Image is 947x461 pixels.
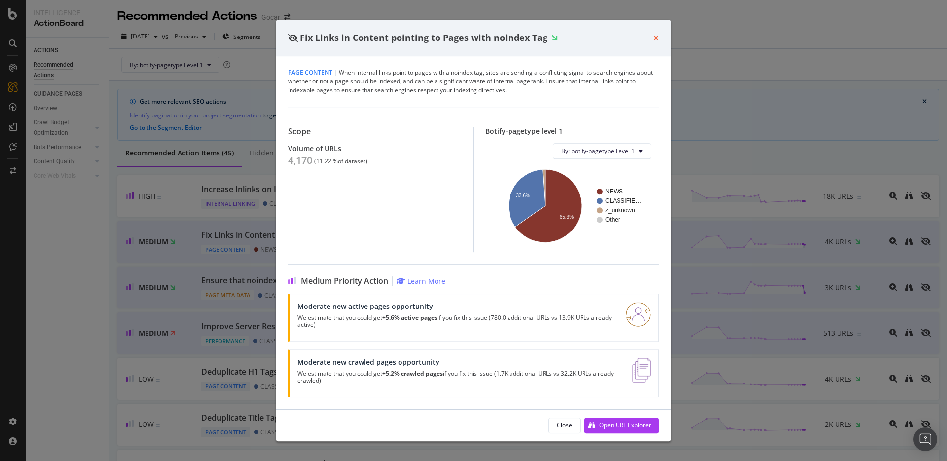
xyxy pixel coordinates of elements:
[605,197,641,204] text: CLASSIFIE…
[288,68,659,95] div: When internal links point to pages with a noindex tag, sites are sending a conflicting signal to ...
[407,276,445,286] div: Learn More
[632,358,651,383] img: e5DMFwAAAABJRU5ErkJggg==
[397,276,445,286] a: Learn More
[605,207,635,214] text: z_unknown
[557,421,572,429] div: Close
[382,369,443,378] strong: +5.2% crawled pages
[276,20,671,441] div: modal
[297,370,620,384] p: We estimate that you could get if you fix this issue (1.7K additional URLs vs 32.2K URLs already ...
[653,32,659,44] div: times
[599,421,651,429] div: Open URL Explorer
[288,127,461,136] div: Scope
[300,32,547,43] span: Fix Links in Content pointing to Pages with noindex Tag
[334,68,337,77] span: |
[626,302,651,327] img: RO06QsNG.png
[301,276,388,286] span: Medium Priority Action
[561,147,635,155] span: By: botify-pagetype Level 1
[288,34,298,42] div: eye-slash
[314,158,367,165] div: ( 11.22 % of dataset )
[485,127,659,135] div: Botify-pagetype level 1
[297,358,620,366] div: Moderate new crawled pages opportunity
[913,427,937,451] div: Open Intercom Messenger
[516,192,530,198] text: 33.6%
[605,188,623,195] text: NEWS
[584,418,659,433] button: Open URL Explorer
[560,214,574,220] text: 65.3%
[548,418,581,433] button: Close
[382,313,437,322] strong: +5.6% active pages
[493,167,651,244] svg: A chart.
[288,154,312,166] div: 4,170
[297,314,614,328] p: We estimate that you could get if you fix this issue (780.0 additional URLs vs 13.9K URLs already...
[288,144,461,153] div: Volume of URLs
[297,302,614,310] div: Moderate new active pages opportunity
[288,68,332,77] span: Page Content
[605,216,620,223] text: Other
[553,143,651,159] button: By: botify-pagetype Level 1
